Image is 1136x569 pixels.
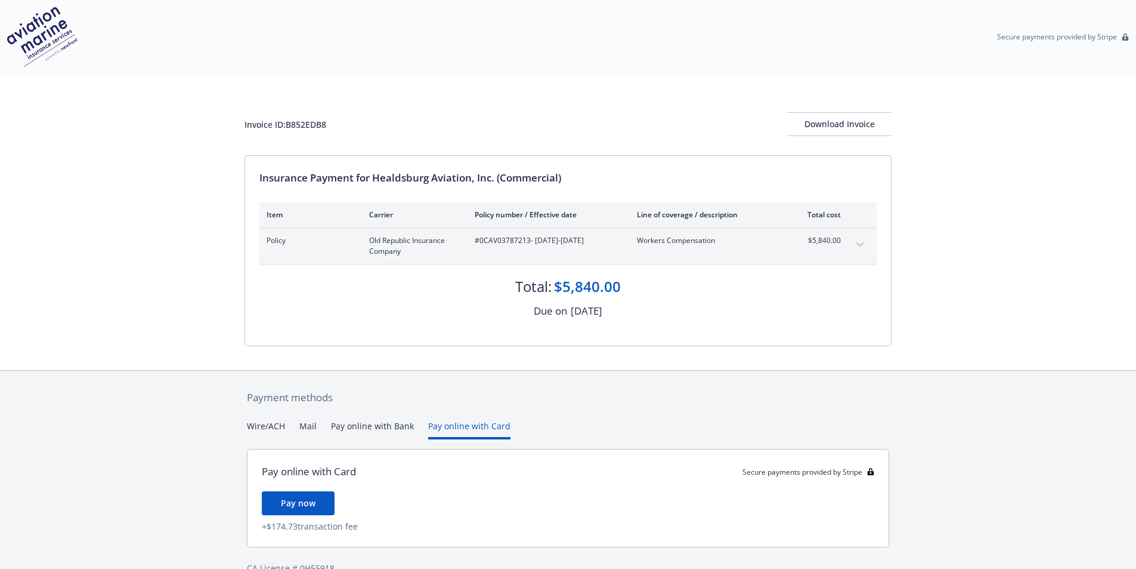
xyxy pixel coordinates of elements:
div: Total: [515,276,552,297]
div: Policy number / Effective date [475,210,618,220]
button: Pay online with Card [428,420,510,439]
span: Policy [267,235,350,246]
div: Invoice ID: B852EDB8 [244,118,326,131]
div: Secure payments provided by Stripe [742,467,874,477]
span: Pay now [281,497,315,509]
span: $5,840.00 [796,235,841,246]
div: PolicyOld Republic Insurance Company#0CAV03787213- [DATE]-[DATE]Workers Compensation$5,840.00expa... [259,228,877,264]
span: Workers Compensation [637,235,777,246]
button: expand content [850,235,869,254]
button: Pay now [262,491,335,515]
button: Mail [299,420,317,439]
button: Download Invoice [787,112,892,136]
p: Secure payments provided by Stripe [997,32,1117,42]
div: [DATE] [571,303,602,319]
div: Due on [534,303,567,319]
button: Pay online with Bank [331,420,414,439]
span: Old Republic Insurance Company [369,235,456,257]
div: Insurance Payment for Healdsburg Aviation, Inc. (Commercial) [259,170,877,186]
div: + $174.73 transaction fee [262,520,874,533]
div: $5,840.00 [554,276,621,297]
span: #0CAV03787213 - [DATE]-[DATE] [475,235,618,246]
div: Total cost [796,210,841,220]
div: Download Invoice [787,113,892,136]
div: Carrier [369,210,456,220]
div: Payment methods [247,390,889,405]
div: Pay online with Card [262,464,356,479]
div: Item [267,210,350,220]
div: Line of coverage / description [637,210,777,220]
button: Wire/ACH [247,420,285,439]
